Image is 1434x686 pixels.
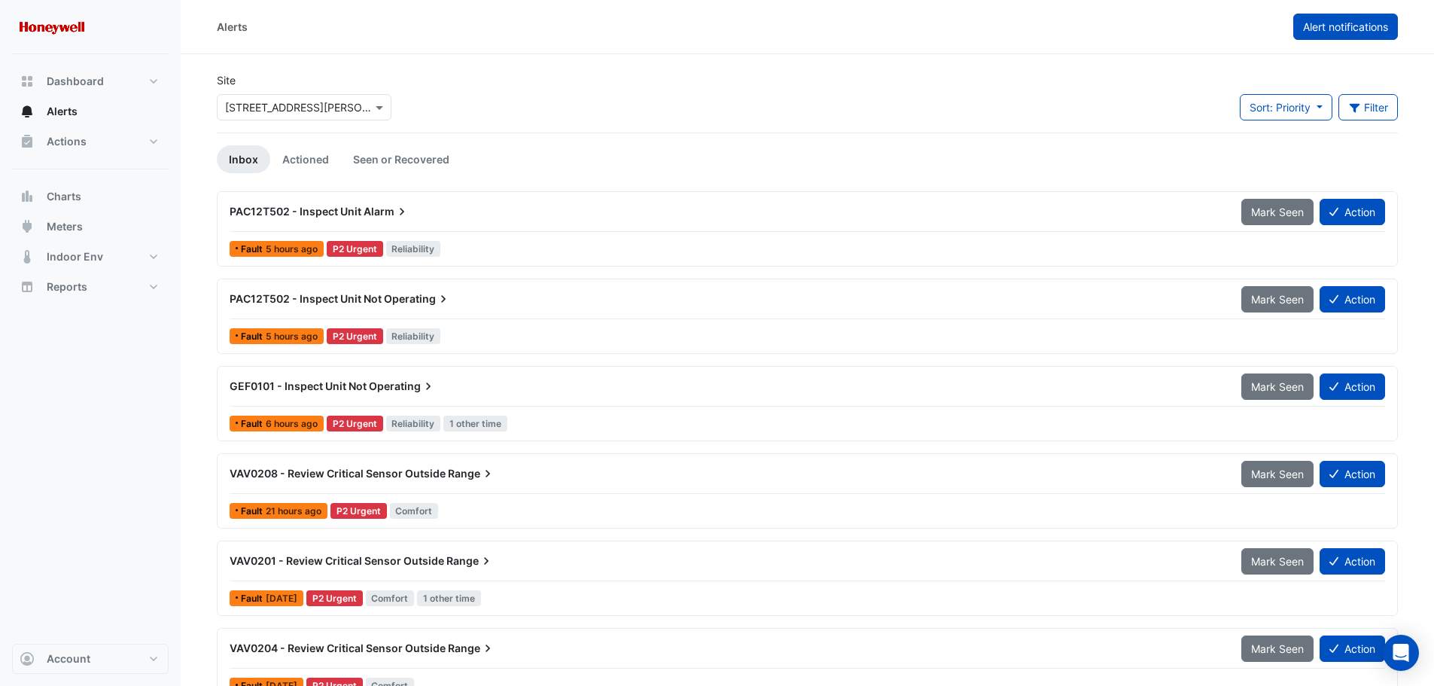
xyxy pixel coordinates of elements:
[386,328,441,344] span: Reliability
[1338,94,1399,120] button: Filter
[1320,548,1385,575] button: Action
[1320,461,1385,487] button: Action
[12,644,169,674] button: Account
[230,292,382,305] span: PAC12T502 - Inspect Unit Not
[1241,461,1314,487] button: Mark Seen
[1251,642,1304,655] span: Mark Seen
[20,74,35,89] app-icon: Dashboard
[47,219,83,234] span: Meters
[241,594,266,603] span: Fault
[1320,373,1385,400] button: Action
[47,279,87,294] span: Reports
[1241,286,1314,313] button: Mark Seen
[241,419,266,428] span: Fault
[448,466,495,481] span: Range
[443,416,507,431] span: 1 other time
[12,181,169,212] button: Charts
[1251,293,1304,306] span: Mark Seen
[217,19,248,35] div: Alerts
[1241,548,1314,575] button: Mark Seen
[12,127,169,157] button: Actions
[241,332,266,341] span: Fault
[270,145,341,173] a: Actioned
[327,328,383,344] div: P2 Urgent
[266,418,318,429] span: Tue 23-Sep-2025 06:33 AEST
[266,505,321,517] span: Mon 22-Sep-2025 16:02 AEST
[47,651,90,666] span: Account
[1241,373,1314,400] button: Mark Seen
[47,74,104,89] span: Dashboard
[12,96,169,127] button: Alerts
[20,189,35,204] app-icon: Charts
[1293,14,1398,40] button: Alert notifications
[330,503,387,519] div: P2 Urgent
[369,379,436,394] span: Operating
[20,104,35,119] app-icon: Alerts
[390,503,439,519] span: Comfort
[386,241,441,257] span: Reliability
[1383,635,1419,671] div: Open Intercom Messenger
[20,249,35,264] app-icon: Indoor Env
[230,642,446,654] span: VAV0204 - Review Critical Sensor Outside
[217,72,236,88] label: Site
[1251,206,1304,218] span: Mark Seen
[306,590,363,606] div: P2 Urgent
[12,66,169,96] button: Dashboard
[241,507,266,516] span: Fault
[446,553,494,569] span: Range
[47,189,81,204] span: Charts
[230,467,446,480] span: VAV0208 - Review Critical Sensor Outside
[230,205,361,218] span: PAC12T502 - Inspect Unit
[384,291,451,306] span: Operating
[1251,555,1304,568] span: Mark Seen
[417,590,481,606] span: 1 other time
[1251,468,1304,480] span: Mark Seen
[1241,199,1314,225] button: Mark Seen
[364,204,409,219] span: Alarm
[341,145,461,173] a: Seen or Recovered
[20,279,35,294] app-icon: Reports
[327,416,383,431] div: P2 Urgent
[1303,20,1388,33] span: Alert notifications
[1241,636,1314,662] button: Mark Seen
[12,272,169,302] button: Reports
[1320,636,1385,662] button: Action
[1250,101,1311,114] span: Sort: Priority
[18,12,86,42] img: Company Logo
[230,380,367,392] span: GEF0101 - Inspect Unit Not
[1320,286,1385,313] button: Action
[47,104,78,119] span: Alerts
[20,219,35,234] app-icon: Meters
[1251,380,1304,393] span: Mark Seen
[1240,94,1332,120] button: Sort: Priority
[12,242,169,272] button: Indoor Env
[448,641,495,656] span: Range
[47,134,87,149] span: Actions
[327,241,383,257] div: P2 Urgent
[266,331,318,342] span: Tue 23-Sep-2025 08:06 AEST
[12,212,169,242] button: Meters
[47,249,103,264] span: Indoor Env
[366,590,415,606] span: Comfort
[217,145,270,173] a: Inbox
[386,416,441,431] span: Reliability
[20,134,35,149] app-icon: Actions
[230,554,444,567] span: VAV0201 - Review Critical Sensor Outside
[266,243,318,255] span: Tue 23-Sep-2025 08:06 AEST
[1320,199,1385,225] button: Action
[241,245,266,254] span: Fault
[266,593,297,604] span: Mon 22-Sep-2025 09:06 AEST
